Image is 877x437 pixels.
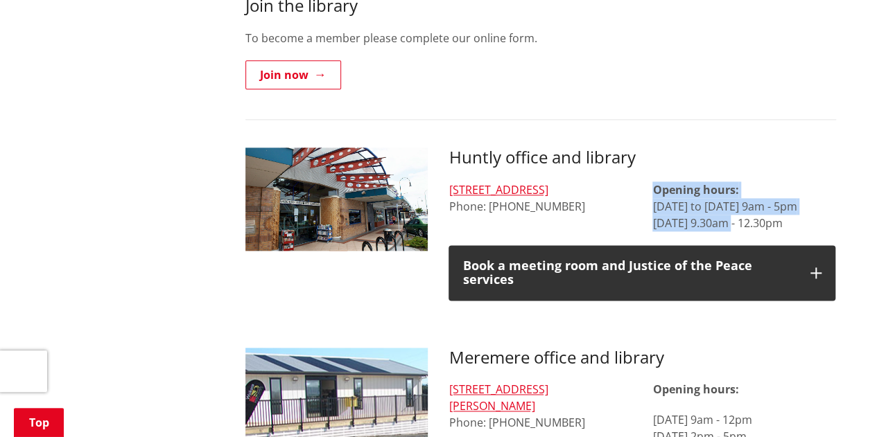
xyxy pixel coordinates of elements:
a: [STREET_ADDRESS] [449,182,548,197]
strong: Opening hours: [652,382,738,397]
a: [STREET_ADDRESS][PERSON_NAME] [449,382,548,413]
a: Top [14,408,64,437]
strong: Opening hours: [652,182,738,197]
p: [DATE] to [DATE] 9am - 5pm [DATE] 9.30am - 12.30pm [652,181,835,231]
div: Phone: [PHONE_NUMBER] [449,381,632,431]
h3: Huntly office and library [449,148,835,168]
p: To become a member please complete our online form. [245,30,836,46]
h3: Meremere office and library [449,348,835,368]
button: Book a meeting room and Justice of the Peace services [449,245,835,301]
img: Huntly 0032 [245,148,428,251]
div: Phone: [PHONE_NUMBER] [449,181,632,215]
a: Join now [245,60,341,89]
div: Book a meeting room and Justice of the Peace services [462,259,797,287]
iframe: Messenger Launcher [813,379,863,429]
